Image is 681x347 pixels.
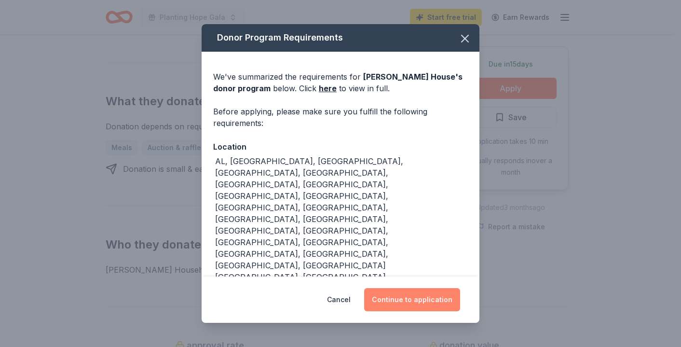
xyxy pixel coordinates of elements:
div: Donor Program Requirements [202,24,479,52]
button: Cancel [327,288,351,311]
div: Location [213,140,468,153]
a: here [319,83,337,94]
div: We've summarized the requirements for below. Click to view in full. [213,71,468,94]
div: Before applying, please make sure you fulfill the following requirements: [213,106,468,129]
button: Continue to application [364,288,460,311]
